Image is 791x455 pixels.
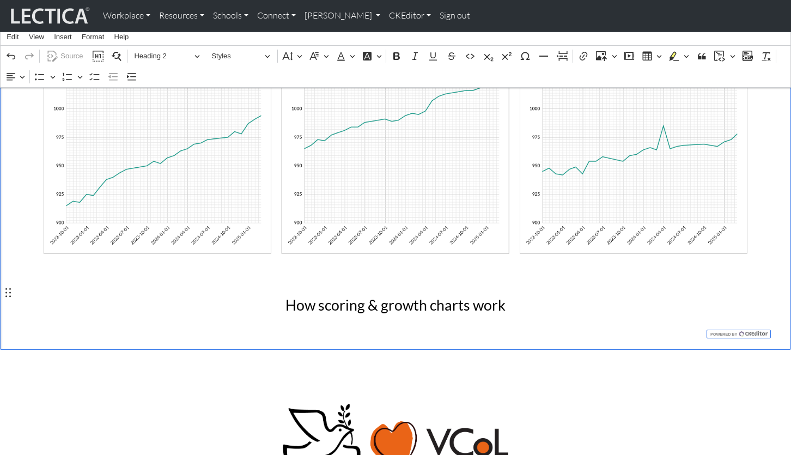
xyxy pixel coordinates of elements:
a: Connect [253,4,300,27]
div: Editor menu bar [1,28,790,46]
span: Source [60,50,83,63]
a: Resources [155,4,209,27]
button: Source [42,48,88,65]
span: Edit [7,33,19,40]
a: Sign out [435,4,474,27]
span: View [29,33,44,40]
span: Powered by [709,332,737,337]
span: Heading 2 [134,50,191,63]
span: Help [114,33,129,40]
a: [PERSON_NAME] [300,4,385,27]
a: Workplace [99,4,155,27]
span: Format [82,33,104,40]
a: Schools [209,4,253,27]
span: How scoring & growth charts work [285,296,506,314]
a: CKEditor [385,4,435,27]
span: Insert [54,33,72,40]
span: Styles [211,50,261,63]
button: Heading 2, Heading [130,48,205,65]
img: lecticalive [8,5,90,26]
div: Editor toolbar [1,46,790,87]
img: mindlog-chart-banner.png [42,60,749,255]
button: Styles [207,48,275,65]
